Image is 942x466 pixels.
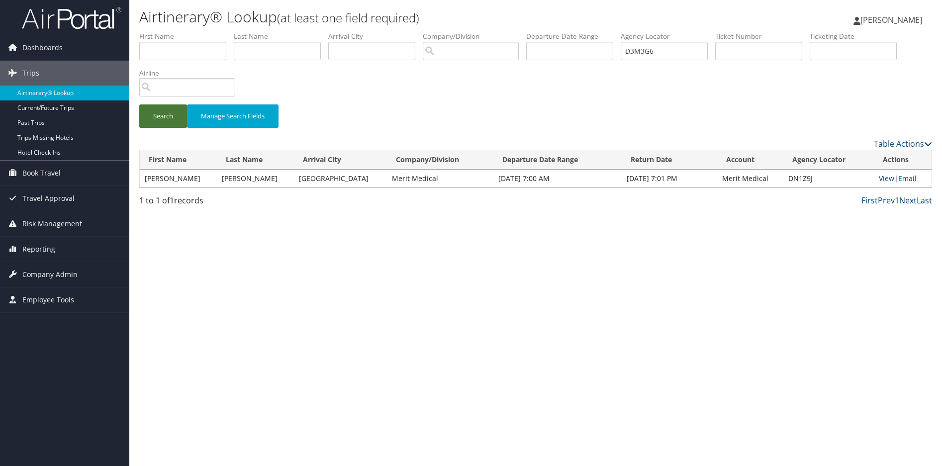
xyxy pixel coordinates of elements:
th: Last Name: activate to sort column ascending [217,150,294,170]
button: Manage Search Fields [187,104,279,128]
div: 1 to 1 of records [139,194,326,211]
a: Prev [878,195,895,206]
label: Departure Date Range [526,31,621,41]
a: Last [917,195,932,206]
small: (at least one field required) [277,9,419,26]
span: [PERSON_NAME] [860,14,922,25]
label: Arrival City [328,31,423,41]
span: Company Admin [22,262,78,287]
img: airportal-logo.png [22,6,121,30]
td: | [874,170,932,187]
a: Table Actions [874,138,932,149]
span: Book Travel [22,161,61,186]
th: Arrival City: activate to sort column ascending [294,150,387,170]
label: Ticket Number [715,31,810,41]
td: [PERSON_NAME] [217,170,294,187]
label: Last Name [234,31,328,41]
th: First Name: activate to sort column ascending [140,150,217,170]
td: [PERSON_NAME] [140,170,217,187]
span: 1 [170,195,174,206]
a: Next [899,195,917,206]
span: Reporting [22,237,55,262]
h1: Airtinerary® Lookup [139,6,668,27]
th: Company/Division [387,150,493,170]
span: Employee Tools [22,287,74,312]
td: Merit Medical [387,170,493,187]
td: [DATE] 7:00 AM [493,170,622,187]
a: View [879,174,894,183]
span: Dashboards [22,35,63,60]
th: Agency Locator: activate to sort column ascending [783,150,874,170]
a: 1 [895,195,899,206]
a: [PERSON_NAME] [853,5,932,35]
a: First [861,195,878,206]
label: Agency Locator [621,31,715,41]
th: Account: activate to sort column ascending [717,150,783,170]
button: Search [139,104,187,128]
label: Company/Division [423,31,526,41]
label: Ticketing Date [810,31,904,41]
label: First Name [139,31,234,41]
td: [DATE] 7:01 PM [622,170,717,187]
span: Risk Management [22,211,82,236]
td: Merit Medical [717,170,783,187]
th: Departure Date Range: activate to sort column ascending [493,150,622,170]
span: Trips [22,61,39,86]
span: Travel Approval [22,186,75,211]
a: Email [898,174,917,183]
th: Actions [874,150,932,170]
td: [GEOGRAPHIC_DATA] [294,170,387,187]
td: DN1Z9J [783,170,874,187]
label: Airline [139,68,243,78]
th: Return Date: activate to sort column ascending [622,150,717,170]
